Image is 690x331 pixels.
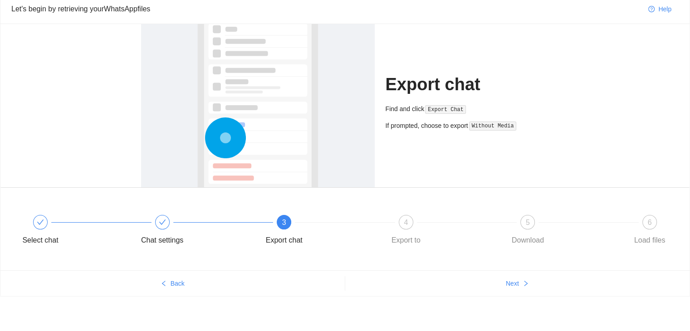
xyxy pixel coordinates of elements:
[634,233,666,248] div: Load files
[506,278,519,288] span: Next
[282,219,286,226] span: 3
[161,280,167,287] span: left
[11,3,641,15] div: Let's begin by retrieving your WhatsApp files
[623,215,676,248] div: 6Load files
[425,105,466,114] code: Export Chat
[386,104,549,114] div: Find and click
[258,215,380,248] div: 3Export chat
[641,2,679,16] button: question-circleHelp
[266,233,303,248] div: Export chat
[648,219,652,226] span: 6
[526,219,530,226] span: 5
[404,219,408,226] span: 4
[22,233,58,248] div: Select chat
[658,4,671,14] span: Help
[14,215,136,248] div: Select chat
[159,219,166,226] span: check
[469,122,516,131] code: Without Media
[648,6,655,13] span: question-circle
[345,276,690,291] button: Nextright
[171,278,185,288] span: Back
[141,233,183,248] div: Chat settings
[391,233,421,248] div: Export to
[386,74,549,95] h1: Export chat
[501,215,623,248] div: 5Download
[386,121,549,131] div: If prompted, choose to export
[512,233,544,248] div: Download
[0,276,345,291] button: leftBack
[136,215,258,248] div: Chat settings
[523,280,529,287] span: right
[37,219,44,226] span: check
[380,215,502,248] div: 4Export to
